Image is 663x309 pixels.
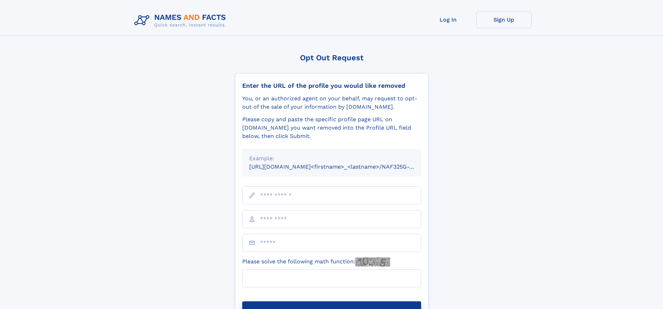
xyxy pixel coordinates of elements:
[132,11,232,30] img: Logo Names and Facts
[249,154,414,163] div: Example:
[249,163,434,170] small: [URL][DOMAIN_NAME]<firstname>_<lastname>/NAF325G-xxxxxxxx
[242,82,421,90] div: Enter the URL of the profile you would like removed
[242,94,421,111] div: You, or an authorized agent on your behalf, may request to opt-out of the sale of your informatio...
[242,115,421,140] div: Please copy and paste the specific profile page URL on [DOMAIN_NAME] you want removed into the Pr...
[235,53,428,62] div: Opt Out Request
[242,257,390,266] label: Please solve the following math function:
[476,11,532,28] a: Sign Up
[420,11,476,28] a: Log In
